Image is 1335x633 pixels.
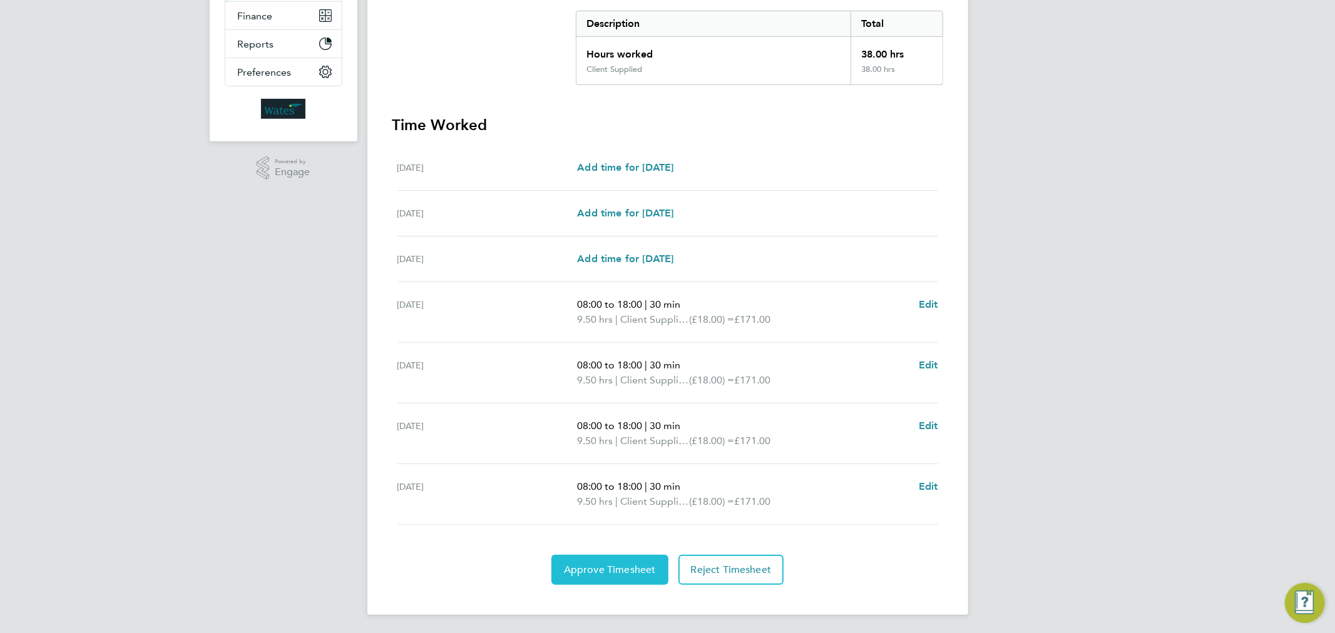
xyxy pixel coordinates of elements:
[615,495,618,507] span: |
[645,298,647,310] span: |
[225,30,342,58] button: Reports
[645,420,647,432] span: |
[577,160,673,175] a: Add time for [DATE]
[645,359,647,371] span: |
[919,359,938,371] span: Edit
[577,435,613,447] span: 9.50 hrs
[734,374,770,386] span: £171.00
[577,206,673,221] a: Add time for [DATE]
[577,207,673,219] span: Add time for [DATE]
[615,435,618,447] span: |
[577,495,613,507] span: 9.50 hrs
[919,480,938,492] span: Edit
[261,99,306,119] img: wates-logo-retina.png
[919,358,938,373] a: Edit
[225,99,342,119] a: Go to home page
[650,298,680,310] span: 30 min
[615,313,618,325] span: |
[238,10,273,22] span: Finance
[919,420,938,432] span: Edit
[577,359,642,371] span: 08:00 to 18:00
[689,495,734,507] span: (£18.00) =
[919,479,938,494] a: Edit
[678,555,784,585] button: Reject Timesheet
[615,374,618,386] span: |
[620,373,689,388] span: Client Supplied
[225,58,342,86] button: Preferences
[551,555,668,585] button: Approve Timesheet
[919,418,938,433] a: Edit
[620,312,689,327] span: Client Supplied
[650,359,680,371] span: 30 min
[392,115,943,135] h3: Time Worked
[851,37,942,64] div: 38.00 hrs
[689,435,734,447] span: (£18.00) =
[734,313,770,325] span: £171.00
[397,251,578,266] div: [DATE]
[397,160,578,175] div: [DATE]
[397,206,578,221] div: [DATE]
[275,156,310,167] span: Powered by
[919,297,938,312] a: Edit
[1285,583,1325,623] button: Engage Resource Center
[577,374,613,386] span: 9.50 hrs
[577,161,673,173] span: Add time for [DATE]
[734,435,770,447] span: £171.00
[734,495,770,507] span: £171.00
[577,298,642,310] span: 08:00 to 18:00
[851,64,942,84] div: 38.00 hrs
[645,480,647,492] span: |
[275,167,310,178] span: Engage
[577,420,642,432] span: 08:00 to 18:00
[577,313,613,325] span: 9.50 hrs
[689,374,734,386] span: (£18.00) =
[851,11,942,36] div: Total
[577,480,642,492] span: 08:00 to 18:00
[238,66,292,78] span: Preferences
[577,253,673,265] span: Add time for [DATE]
[257,156,310,180] a: Powered byEngage
[689,313,734,325] span: (£18.00) =
[397,297,578,327] div: [DATE]
[576,37,851,64] div: Hours worked
[397,358,578,388] div: [DATE]
[586,64,642,74] div: Client Supplied
[919,298,938,310] span: Edit
[577,251,673,266] a: Add time for [DATE]
[576,11,943,85] div: Summary
[397,418,578,448] div: [DATE]
[397,479,578,509] div: [DATE]
[650,420,680,432] span: 30 min
[620,433,689,448] span: Client Supplied
[225,2,342,29] button: Finance
[691,564,772,576] span: Reject Timesheet
[238,38,274,50] span: Reports
[650,480,680,492] span: 30 min
[620,494,689,509] span: Client Supplied
[564,564,656,576] span: Approve Timesheet
[576,11,851,36] div: Description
